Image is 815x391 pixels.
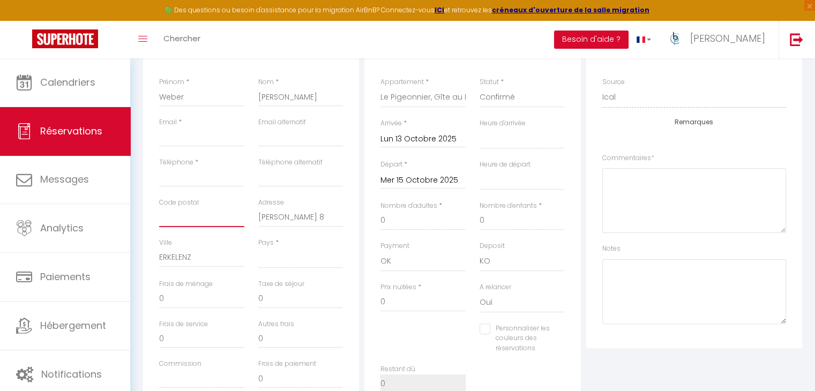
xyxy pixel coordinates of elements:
[602,118,786,126] h4: Remarques
[258,238,274,248] label: Pays
[480,77,499,87] label: Statut
[480,201,537,211] label: Nombre d'enfants
[659,21,779,58] a: ... [PERSON_NAME]
[380,364,415,374] label: Restant dû
[258,359,316,369] label: Frais de paiement
[380,77,424,87] label: Appartement
[480,241,505,251] label: Deposit
[41,367,102,381] span: Notifications
[258,157,323,168] label: Téléphone alternatif
[159,238,172,248] label: Ville
[258,117,306,127] label: Email alternatif
[380,282,416,292] label: Prix nuitées
[40,76,95,89] span: Calendriers
[159,117,177,127] label: Email
[258,279,304,289] label: Taxe de séjour
[159,319,208,329] label: Frais de service
[159,359,201,369] label: Commission
[159,198,199,208] label: Code postal
[492,5,649,14] a: créneaux d'ouverture de la salle migration
[159,279,213,289] label: Frais de ménage
[480,118,526,129] label: Heure d'arrivée
[155,21,208,58] a: Chercher
[40,172,89,186] span: Messages
[602,153,654,163] label: Commentaires
[602,77,625,87] label: Source
[380,201,437,211] label: Nombre d'adultes
[32,29,98,48] img: Super Booking
[40,124,102,138] span: Réservations
[40,319,106,332] span: Hébergement
[690,32,765,45] span: [PERSON_NAME]
[159,77,184,87] label: Prénom
[40,270,91,283] span: Paiements
[490,324,551,354] label: Personnaliser les couleurs des réservations
[40,221,84,235] span: Analytics
[258,77,274,87] label: Nom
[380,118,402,129] label: Arrivée
[380,241,409,251] label: Payment
[258,319,294,329] label: Autres frais
[554,31,629,49] button: Besoin d'aide ?
[667,31,683,47] img: ...
[480,282,511,292] label: A relancer
[258,198,284,208] label: Adresse
[159,157,193,168] label: Téléphone
[435,5,444,14] a: ICI
[380,160,402,170] label: Départ
[602,244,620,254] label: Notes
[480,160,530,170] label: Heure de départ
[790,33,803,46] img: logout
[9,4,41,36] button: Ouvrir le widget de chat LiveChat
[163,33,200,44] span: Chercher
